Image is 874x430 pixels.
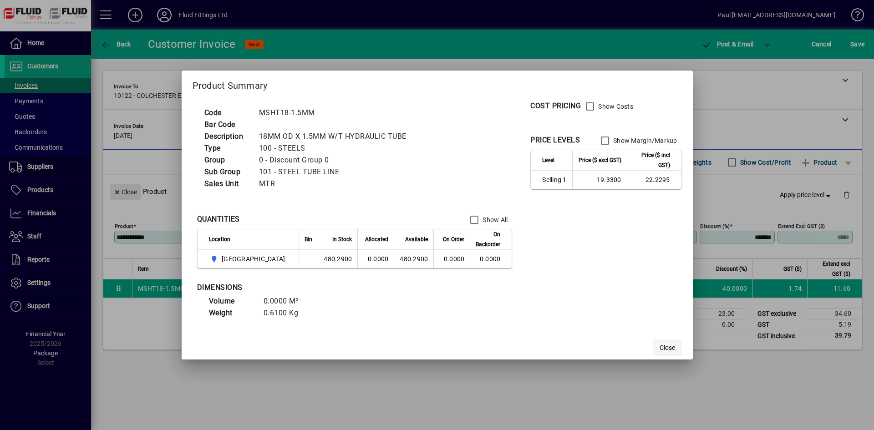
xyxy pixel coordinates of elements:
td: 22.2295 [627,171,681,189]
td: 19.3300 [572,171,627,189]
td: 0.0000 [470,250,512,268]
label: Show Margin/Markup [611,136,677,145]
td: Code [200,107,254,119]
td: Weight [204,307,259,319]
span: Price ($ incl GST) [633,150,670,170]
span: Location [209,234,230,244]
td: Sales Unit [200,178,254,190]
td: Sub Group [200,166,254,178]
td: Type [200,142,254,154]
td: MSHT18-1.5MM [254,107,417,119]
td: 100 - STEELS [254,142,417,154]
td: 0.0000 [357,250,394,268]
td: 0.6100 Kg [259,307,314,319]
div: COST PRICING [530,101,581,111]
span: Available [405,234,428,244]
div: PRICE LEVELS [530,135,580,146]
td: 18MM OD X 1.5MM W/T HYDRAULIC TUBE [254,131,417,142]
td: Volume [204,295,259,307]
span: Price ($ excl GST) [579,155,621,165]
span: [GEOGRAPHIC_DATA] [222,254,285,263]
span: Close [660,343,675,353]
td: MTR [254,178,417,190]
span: AUCKLAND [209,253,289,264]
label: Show All [481,215,508,224]
td: 480.2900 [318,250,357,268]
div: DIMENSIONS [197,282,425,293]
span: Level [542,155,554,165]
button: Close [653,339,682,356]
span: In Stock [332,234,352,244]
td: 0 - Discount Group 0 [254,154,417,166]
td: 101 - STEEL TUBE LINE [254,166,417,178]
span: On Order [443,234,464,244]
td: Group [200,154,254,166]
div: QUANTITIES [197,214,240,225]
td: 0.0000 M³ [259,295,314,307]
h2: Product Summary [182,71,693,97]
span: Selling 1 [542,175,566,184]
td: 480.2900 [394,250,433,268]
td: Description [200,131,254,142]
span: 0.0000 [444,255,465,263]
span: Bin [305,234,312,244]
span: On Backorder [476,229,500,249]
label: Show Costs [596,102,633,111]
td: Bar Code [200,119,254,131]
span: Allocated [365,234,388,244]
